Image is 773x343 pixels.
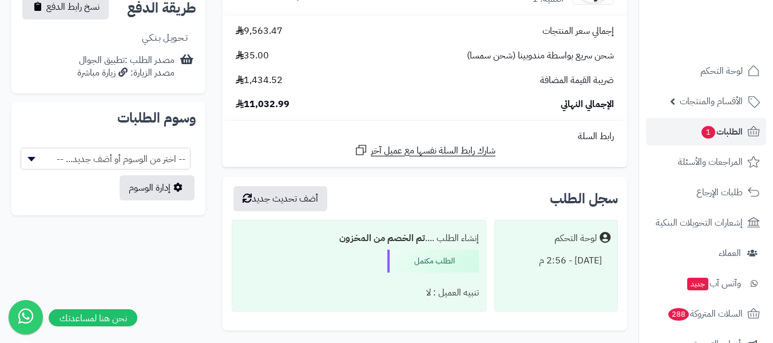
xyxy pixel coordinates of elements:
span: 1 [701,126,715,139]
a: إشعارات التحويلات البنكية [646,209,766,236]
div: [DATE] - 2:56 م [502,250,611,272]
div: رابط السلة [227,130,623,143]
a: العملاء [646,239,766,267]
span: 11,032.99 [236,98,290,111]
span: لوحة التحكم [700,63,743,79]
span: شارك رابط السلة نفسها مع عميل آخر [371,144,495,157]
span: جديد [687,278,708,290]
span: ضريبة القيمة المضافة [540,74,614,87]
span: الإجمالي النهائي [561,98,614,111]
span: 288 [668,308,689,321]
span: طلبات الإرجاع [696,184,743,200]
button: أضف تحديث جديد [233,186,327,211]
div: تنبيه العميل : لا [239,282,479,304]
span: -- اختر من الوسوم أو أضف جديد... -- [21,148,191,169]
a: لوحة التحكم [646,57,766,85]
div: إنشاء الطلب .... [239,227,479,250]
span: إشعارات التحويلات البنكية [656,215,743,231]
a: الطلبات1 [646,118,766,145]
a: السلات المتروكة288 [646,300,766,328]
a: وآتس آبجديد [646,270,766,297]
div: الطلب مكتمل [387,250,479,273]
a: المراجعات والأسئلة [646,148,766,176]
div: مصدر الطلب :تطبيق الجوال [77,54,175,80]
h3: سجل الطلب [550,192,618,206]
h2: طريقة الدفع [127,1,196,15]
span: الطلبات [700,124,743,140]
span: -- اختر من الوسوم أو أضف جديد... -- [21,148,190,170]
span: 9,563.47 [236,25,283,38]
span: 35.00 [236,49,269,62]
div: تـحـويـل بـنـكـي [142,31,188,45]
span: الأقسام والمنتجات [680,93,743,109]
span: السلات المتروكة [667,306,743,322]
img: logo-2.png [695,32,762,56]
span: وآتس آب [686,275,741,291]
div: لوحة التحكم [554,232,597,245]
div: مصدر الزيارة: زيارة مباشرة [77,66,175,80]
span: العملاء [719,245,741,261]
span: المراجعات والأسئلة [678,154,743,170]
span: شحن سريع بواسطة مندوبينا (شحن سمسا) [467,49,614,62]
a: إدارة الوسوم [120,175,195,200]
h2: وسوم الطلبات [21,111,196,125]
a: شارك رابط السلة نفسها مع عميل آخر [354,143,495,157]
b: تم الخصم من المخزون [339,231,425,245]
span: 1,434.52 [236,74,283,87]
a: طلبات الإرجاع [646,179,766,206]
span: إجمالي سعر المنتجات [542,25,614,38]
